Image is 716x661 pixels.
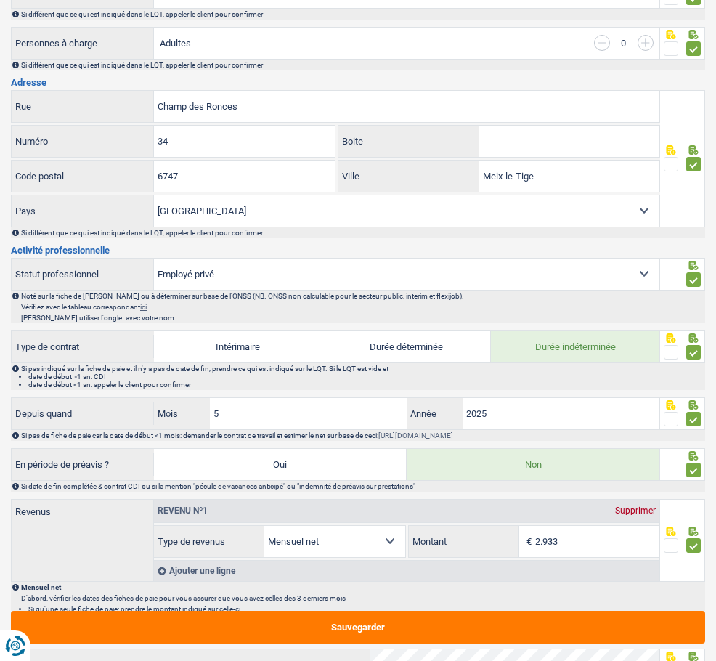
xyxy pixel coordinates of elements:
[21,303,704,311] p: Vérifiez avec le tableau correspondant .
[12,126,154,157] label: Numéro
[21,61,704,69] div: Si différent que ce qui est indiqué dans le LQT, appeler le client pour confirmer
[378,431,453,439] a: [URL][DOMAIN_NAME]
[407,449,659,480] label: Non
[154,506,211,515] div: Revenu nº1
[12,195,154,227] label: Pays
[154,560,659,581] div: Ajouter une ligne
[154,331,322,362] label: Intérimaire
[322,331,491,362] label: Durée déterminée
[12,91,154,122] label: Rue
[338,161,479,192] label: Ville
[21,482,704,490] div: Si date de fin complétée & contrat CDI ou si la mention "pécule de vacances anticipé" ou "indemni...
[12,28,154,59] label: Personnes à charge
[12,335,154,358] label: Type de contrat
[21,431,704,439] div: Si pas de fiche de paie car la date de début <1 mois: demander le contrat de travail et estimer l...
[21,10,704,18] div: Si différent que ce qui est indiqué dans le LQT, appeler le client pour confirmer
[28,605,704,613] li: Si qu'une seule fiche de paie: prendre le montant indiqué sur celle-ci
[154,398,210,429] label: Mois
[407,398,463,429] label: Année
[12,500,153,516] label: Revenus
[12,453,154,476] label: En période de préavis ?
[21,583,704,591] p: Mensuel net
[519,526,535,557] span: €
[28,373,704,381] li: date de début >1 an: CDI
[338,126,479,157] label: Boite
[12,402,154,425] label: Depuis quand
[140,303,147,311] a: ici
[28,381,704,389] li: date de début <1 an: appeler le client pour confirmer
[611,506,659,515] div: Supprimer
[463,398,659,429] input: AAAA
[12,259,154,290] label: Statut professionnel
[409,526,519,557] label: Montant
[160,38,191,48] label: Adultes
[21,229,704,237] div: Si différent que ce qui est indiqué dans le LQT, appeler le client pour confirmer
[11,78,705,87] h3: Adresse
[21,314,704,322] p: [PERSON_NAME] utiliser l'onglet avec votre nom.
[154,526,264,557] label: Type de revenus
[21,365,704,389] div: Si pas indiqué sur la fiche de paie et il n'y a pas de date de fin, prendre ce qui est indiqué su...
[21,292,704,300] p: Noté sur la fiche de [PERSON_NAME] ou à déterminer sur base de l'ONSS (NB. ONSS non calculable po...
[12,161,154,192] label: Code postal
[11,611,705,644] button: Sauvegarder
[617,38,630,48] div: 0
[11,246,705,255] h3: Activité professionnelle
[491,331,659,362] label: Durée indéterminée
[154,449,407,480] label: Oui
[21,594,704,602] p: D'abord, vérifier les dates des fiches de paie pour vous assurer que vous avez celles des 3 derni...
[210,398,407,429] input: MM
